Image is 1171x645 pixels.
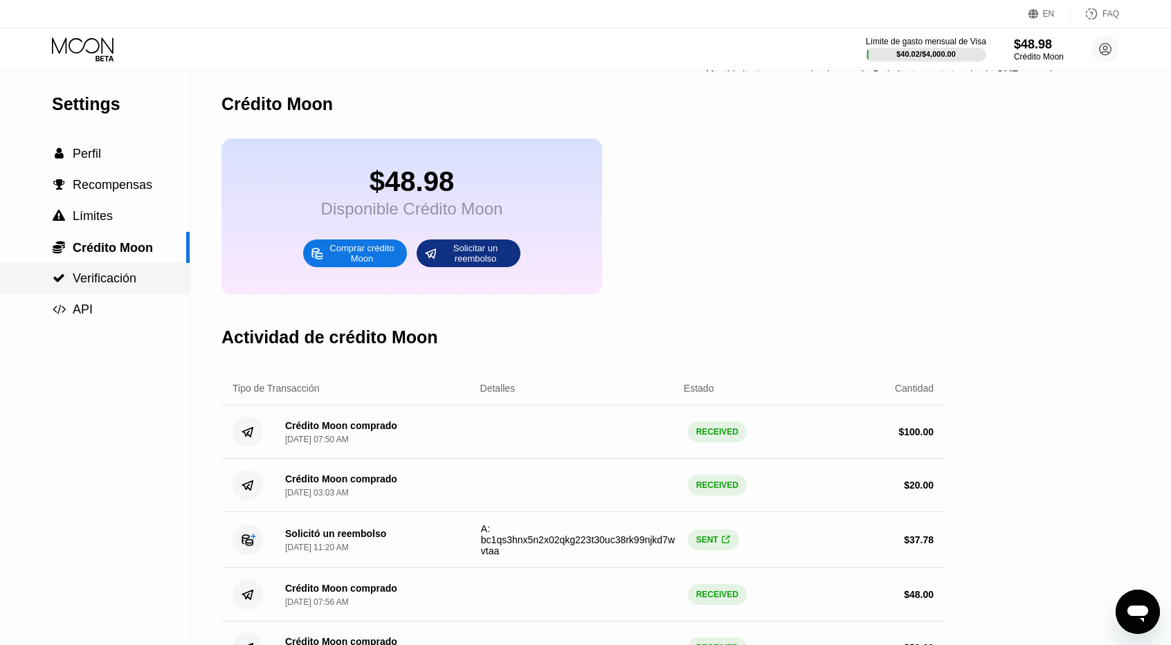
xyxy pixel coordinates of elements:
span:  [53,303,66,316]
div: Crédito Moon comprado [285,583,397,594]
div: Comprar crédito Moon [303,239,407,267]
span: Crédito Moon [73,241,153,255]
span: Límites [73,209,113,223]
div:  [52,240,66,254]
div: Solicitar un reembolso [417,239,520,267]
div: Disponible Crédito Moon [321,199,503,219]
div: $48.98 [1014,37,1064,52]
div: Cantidad [895,383,934,394]
span:  [722,535,729,545]
span:  [53,240,65,254]
div: EN [1028,7,1071,21]
div: Crédito Moon comprado [285,420,397,431]
div: Crédito Moon comprado [285,473,397,484]
span: API [73,302,93,316]
div: $48.98Crédito Moon [1014,37,1064,62]
div: $ 48.00 [904,589,934,600]
span: Verificación [73,271,136,285]
div: Estado [684,383,714,394]
div:  [52,147,66,160]
div: Comprar crédito Moon [324,242,400,264]
div: EN [1043,9,1055,19]
div: RECEIVED [688,475,747,496]
span: A: bc1qs3hnx5n2x02qkg223t30uc38rk99njkd7wvtaa [481,523,675,556]
div: SENT [688,529,739,550]
div: [DATE] 07:50 AM [285,435,349,444]
div: Límite de gasto mensual de Visa [866,37,986,46]
div: Actividad de crédito Moon [221,327,438,347]
div:  [721,535,731,545]
div: Solicitó un reembolso [285,528,386,539]
div: [DATE] 11:20 AM [285,543,349,552]
div: Solicitar un reembolso [437,242,514,264]
div: Crédito Moon [1014,52,1064,62]
div: FAQ [1102,9,1119,19]
div: Límite de gasto mensual de Visa$40.02/$4,000.00 [866,37,986,62]
span:  [53,272,65,284]
iframe: Botón para iniciar la ventana de mensajería [1116,590,1160,634]
div:  [52,210,66,222]
div: [DATE] 07:56 AM [285,597,349,607]
div: Crédito Moon [221,94,333,114]
div:  [52,272,66,284]
div: RECEIVED [688,584,747,605]
div: $48.98 [321,166,503,197]
div: Tipo de Transacción [233,383,320,394]
div: [DATE] 03:03 AM [285,488,349,498]
div: Settings [52,94,190,114]
div:  [52,303,66,316]
div: $ 20.00 [904,480,934,491]
span:  [53,179,65,191]
div: RECEIVED [688,421,747,442]
div: $ 37.78 [904,534,934,545]
span: Perfil [73,147,101,161]
div: $ 100.00 [898,426,934,437]
div:  [52,179,66,191]
div: $40.02 / $4,000.00 [896,50,956,58]
span:  [55,147,64,160]
div: Detalles [480,383,516,394]
span: Recompensas [73,178,152,192]
span:  [53,210,65,222]
div: FAQ [1071,7,1119,21]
